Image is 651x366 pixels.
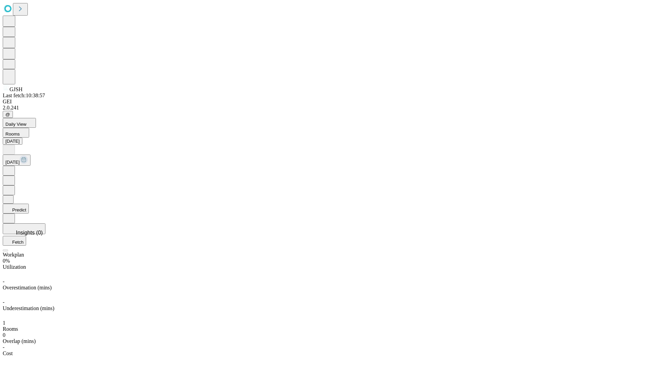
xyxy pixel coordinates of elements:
[3,350,13,356] span: Cost
[3,320,5,326] span: 1
[3,128,29,138] button: Rooms
[3,285,52,290] span: Overestimation (mins)
[3,252,24,258] span: Workplan
[3,223,45,234] button: Insights (0)
[3,155,31,166] button: [DATE]
[3,99,648,105] div: GEI
[3,118,36,128] button: Daily View
[3,264,26,270] span: Utilization
[5,112,10,117] span: @
[3,299,4,305] span: -
[16,230,43,236] span: Insights (0)
[3,332,5,338] span: 0
[3,279,4,284] span: -
[3,138,22,145] button: [DATE]
[3,111,13,118] button: @
[3,305,54,311] span: Underestimation (mins)
[5,160,20,165] span: [DATE]
[3,105,648,111] div: 2.0.241
[3,338,36,344] span: Overlap (mins)
[3,204,29,213] button: Predict
[9,86,22,92] span: GJSH
[3,326,18,332] span: Rooms
[3,258,10,264] span: 0%
[3,93,45,98] span: Last fetch: 10:38:57
[5,122,26,127] span: Daily View
[5,131,20,137] span: Rooms
[3,344,4,350] span: -
[3,236,26,246] button: Fetch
